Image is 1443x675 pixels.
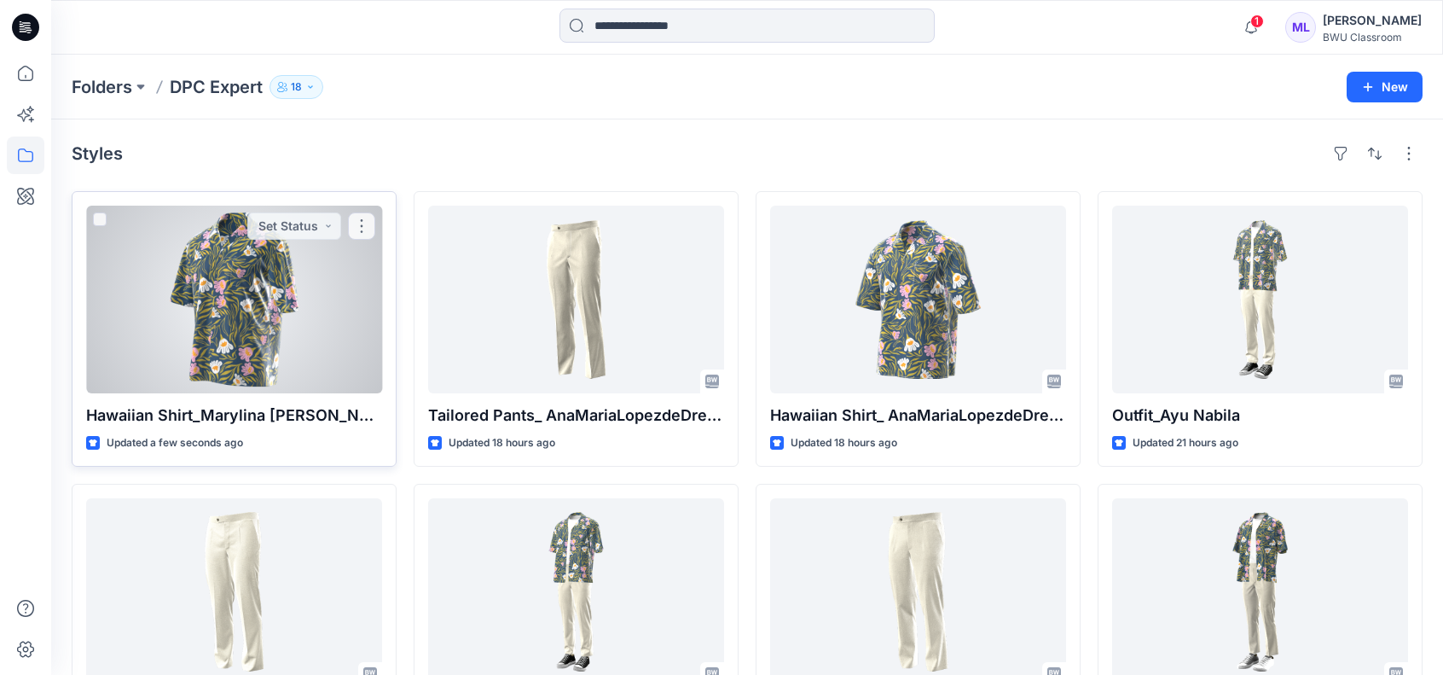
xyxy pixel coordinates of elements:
[770,206,1066,393] a: Hawaiian Shirt_ AnaMariaLopezdeDreyer
[449,434,555,452] p: Updated 18 hours ago
[1112,404,1408,428] p: Outfit_Ayu Nabila
[86,404,382,428] p: Hawaiian Shirt_Marylina [PERSON_NAME]
[170,75,263,99] p: DPC Expert
[269,75,323,99] button: 18
[1250,15,1264,28] span: 1
[1323,31,1422,44] div: BWU Classroom
[72,143,123,164] h4: Styles
[770,404,1066,428] p: Hawaiian Shirt_ AnaMariaLopezdeDreyer
[107,434,243,452] p: Updated a few seconds ago
[1285,12,1316,43] div: ML
[1347,72,1423,102] button: New
[791,434,897,452] p: Updated 18 hours ago
[72,75,132,99] a: Folders
[428,206,724,393] a: Tailored Pants_ AnaMariaLopezdeDreyer
[1112,206,1408,393] a: Outfit_Ayu Nabila
[1323,10,1422,31] div: [PERSON_NAME]
[1133,434,1238,452] p: Updated 21 hours ago
[291,78,302,96] p: 18
[86,206,382,393] a: Hawaiian Shirt_Marylina Klenk
[428,404,724,428] p: Tailored Pants_ AnaMariaLopezdeDreyer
